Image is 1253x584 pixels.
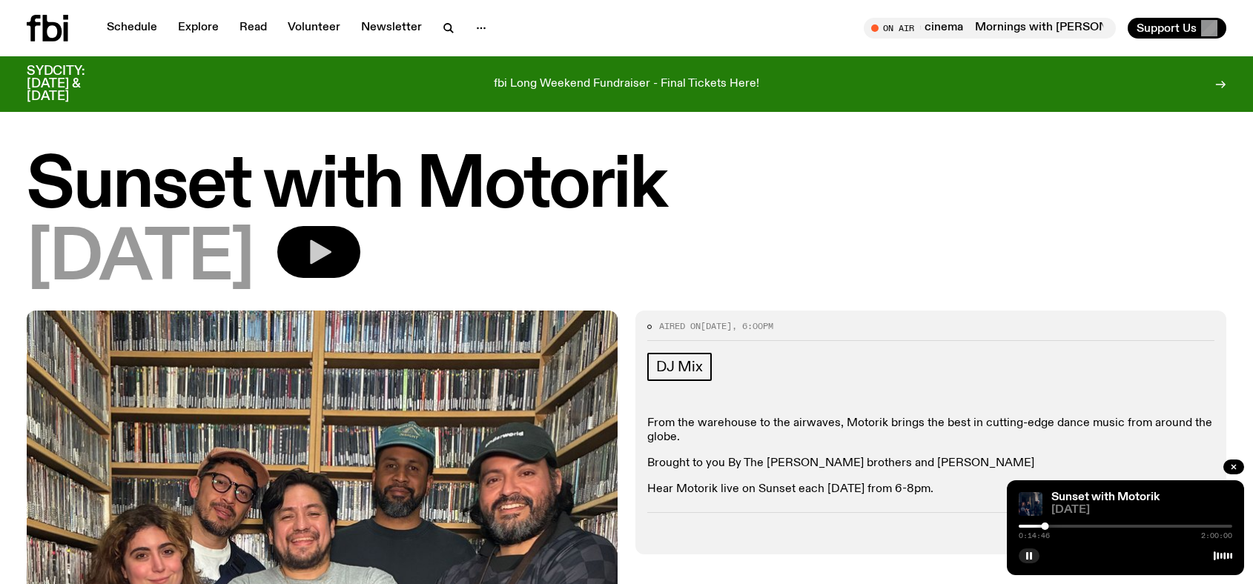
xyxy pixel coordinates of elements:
[169,18,228,39] a: Explore
[231,18,276,39] a: Read
[27,65,122,103] h3: SYDCITY: [DATE] & [DATE]
[647,417,1214,445] p: From the warehouse to the airwaves, Motorik brings the best in cutting-edge dance music from arou...
[1019,532,1050,540] span: 0:14:46
[647,457,1214,471] p: Brought to you By The [PERSON_NAME] brothers and [PERSON_NAME]
[1137,21,1197,35] span: Support Us
[352,18,431,39] a: Newsletter
[1201,532,1232,540] span: 2:00:00
[1051,491,1160,503] a: Sunset with Motorik
[494,78,759,91] p: fbi Long Weekend Fundraiser - Final Tickets Here!
[279,18,349,39] a: Volunteer
[656,359,703,375] span: DJ Mix
[864,18,1116,39] button: On AirMornings with [PERSON_NAME] / absolute cinemaMornings with [PERSON_NAME] / absolute cinema
[1128,18,1226,39] button: Support Us
[98,18,166,39] a: Schedule
[701,320,732,332] span: [DATE]
[1051,505,1232,516] span: [DATE]
[659,320,701,332] span: Aired on
[647,353,712,381] a: DJ Mix
[27,226,254,293] span: [DATE]
[27,153,1226,220] h1: Sunset with Motorik
[647,482,1214,497] p: Hear Motorik live on Sunset each [DATE] from 6-8pm.
[732,320,773,332] span: , 6:00pm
